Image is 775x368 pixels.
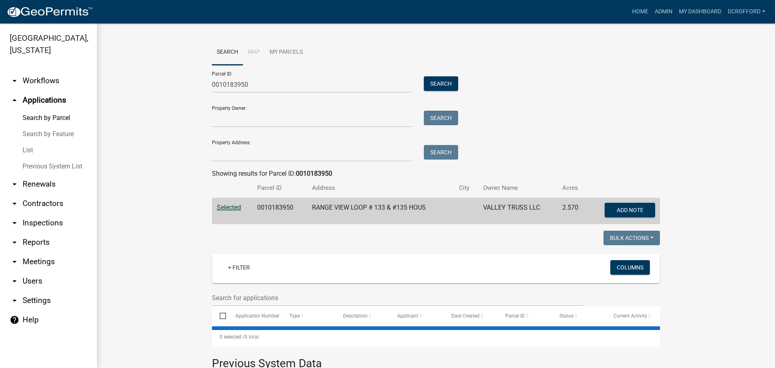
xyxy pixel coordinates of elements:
[335,306,390,326] datatable-header-cell: Description
[559,313,574,319] span: Status
[451,313,480,319] span: Date Created
[220,334,245,340] span: 0 selected /
[10,257,19,267] i: arrow_drop_down
[252,198,307,225] td: 0010183950
[212,40,243,65] a: Search
[265,40,308,65] a: My Parcels
[296,170,332,177] strong: 0010183950
[307,179,454,198] th: Address
[212,290,583,306] input: Search for applications
[606,306,660,326] datatable-header-cell: Current Activity
[281,306,335,326] datatable-header-cell: Type
[343,313,368,319] span: Description
[478,198,558,225] td: VALLEY TRUSS LLC
[235,313,279,319] span: Application Number
[397,313,418,319] span: Applicant
[603,231,660,245] button: Bulk Actions
[10,296,19,305] i: arrow_drop_down
[10,179,19,189] i: arrow_drop_down
[498,306,552,326] datatable-header-cell: Parcel ID
[10,95,19,105] i: arrow_drop_up
[10,276,19,286] i: arrow_drop_down
[610,260,650,275] button: Columns
[212,169,660,179] div: Showing results for Parcel ID:
[424,145,458,160] button: Search
[10,315,19,325] i: help
[10,238,19,247] i: arrow_drop_down
[478,179,558,198] th: Owner Name
[505,313,525,319] span: Parcel ID
[616,207,643,213] span: Add Note
[557,179,588,198] th: Acres
[629,4,651,19] a: Home
[307,198,454,225] td: RANGE VIEW LOOP # 133 & #135 HOUS
[605,203,655,217] button: Add Note
[212,327,660,347] div: 0 total
[10,199,19,208] i: arrow_drop_down
[289,313,300,319] span: Type
[227,306,281,326] datatable-header-cell: Application Number
[444,306,498,326] datatable-header-cell: Date Created
[424,76,458,91] button: Search
[222,260,256,275] a: + Filter
[212,306,227,326] datatable-header-cell: Select
[217,204,241,211] a: Selected
[10,76,19,86] i: arrow_drop_down
[651,4,676,19] a: Admin
[676,4,725,19] a: My Dashboard
[552,306,606,326] datatable-header-cell: Status
[614,313,647,319] span: Current Activity
[725,4,769,19] a: dcrofford
[252,179,307,198] th: Parcel ID
[557,198,588,225] td: 2.570
[424,111,458,125] button: Search
[390,306,444,326] datatable-header-cell: Applicant
[454,179,478,198] th: City
[10,218,19,228] i: arrow_drop_down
